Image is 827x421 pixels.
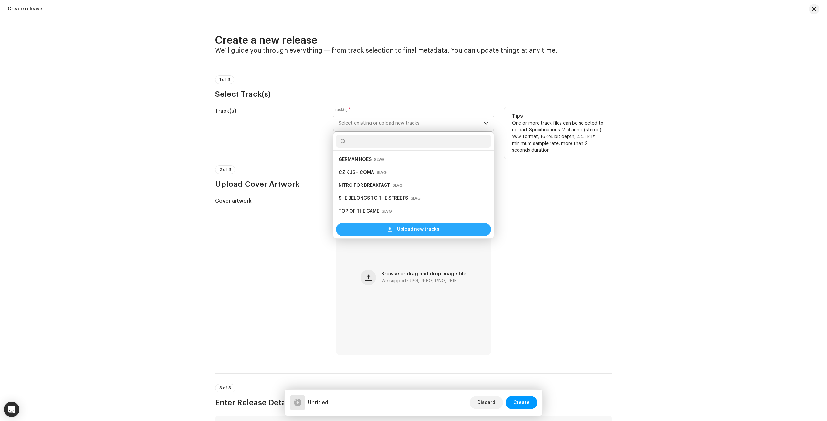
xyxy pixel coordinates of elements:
[219,78,230,82] span: 1 of 3
[336,218,491,231] li: GOTTA MAKE IT
[339,180,390,191] strong: NITRO FOR BREAKFAST
[339,193,408,204] strong: SHE BELONGS TO THE STREETS
[333,107,351,112] label: Track(s)
[381,279,457,283] span: We support: JPG, JPEG, PNG, JFIF
[411,195,421,202] small: SLVG
[513,396,529,409] span: Create
[339,115,484,131] span: Select existing or upload new tracks
[477,396,495,409] span: Discard
[339,219,373,229] strong: GOTTA MAKE IT
[215,34,612,47] h2: Create a new release
[339,167,374,178] strong: CZ KUSH COMA
[512,112,604,120] h5: Tips
[215,89,612,99] h3: Select Track(s)
[336,153,491,166] li: GERMAN HOES
[339,206,379,216] strong: TOP OF THE GAME
[484,115,488,131] div: dropdown trigger
[4,402,19,417] div: Open Intercom Messenger
[393,182,403,189] small: SLVG
[339,155,372,165] strong: GERMAN HOES
[215,47,612,55] h4: We’ll guide you through everything — from track selection to final metadata. You can update thing...
[215,107,323,115] h5: Track(s)
[506,396,537,409] button: Create
[377,169,387,176] small: SLVG
[215,197,323,205] h5: Cover artwork
[336,205,491,218] li: TOP OF THE GAME
[374,156,384,163] small: SLVG
[333,151,494,349] ul: Option List
[336,166,491,179] li: CZ KUSH COMA
[381,272,466,276] span: Browse or drag and drop image file
[308,399,328,406] h5: Untitled
[219,168,231,172] span: 2 of 3
[470,396,503,409] button: Discard
[215,179,612,189] h3: Upload Cover Artwork
[397,223,439,236] span: Upload new tracks
[336,179,491,192] li: NITRO FOR BREAKFAST
[219,386,231,390] span: 3 of 3
[512,120,604,154] p: One or more track files can be selected to upload. Specifications: 2 channel (stereo) WAV format,...
[336,192,491,205] li: SHE BELONGS TO THE STREETS
[215,397,612,408] h3: Enter Release Details
[382,208,392,215] small: SLVG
